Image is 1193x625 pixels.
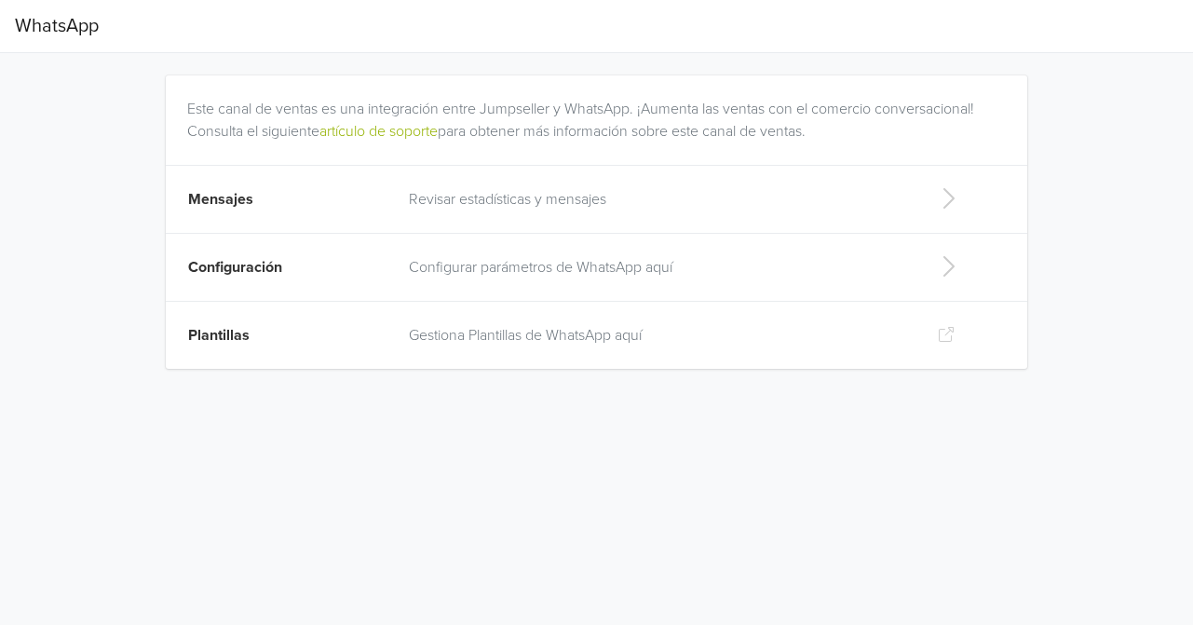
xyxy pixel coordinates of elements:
a: artículo de soporte [319,122,438,141]
span: WhatsApp [15,7,99,45]
p: Revisar estadísticas y mensajes [409,188,907,211]
p: Gestiona Plantillas de WhatsApp aquí [409,324,907,346]
div: Este canal de ventas es una integración entre Jumpseller y WhatsApp. ¡Aumenta las ventas con el c... [187,75,1013,143]
span: Plantillas [188,326,250,345]
span: Configuración [188,258,282,277]
span: Mensajes [188,190,253,209]
p: Configurar parámetros de WhatsApp aquí [409,256,907,279]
